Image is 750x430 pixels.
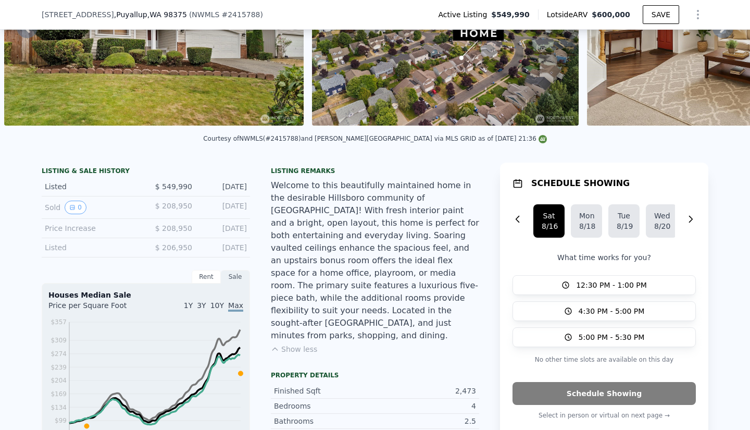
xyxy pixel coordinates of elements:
div: Listing remarks [271,167,479,175]
span: [STREET_ADDRESS] [42,9,114,20]
div: Property details [271,371,479,379]
h1: SCHEDULE SHOWING [531,177,630,190]
div: 8/18 [579,221,594,231]
div: 4 [375,401,476,411]
div: ( ) [189,9,263,20]
div: Sold [45,201,137,214]
span: $ 206,950 [155,243,192,252]
div: Wed [654,211,669,221]
div: Bathrooms [274,416,375,426]
tspan: $99 [55,417,67,424]
span: $ 208,950 [155,224,192,232]
span: NWMLS [192,10,219,19]
tspan: $357 [51,318,67,326]
div: LISTING & SALE HISTORY [42,167,250,177]
div: Price per Square Foot [48,300,146,317]
div: Mon [579,211,594,221]
div: Price Increase [45,223,137,234]
button: Show less [271,344,317,354]
div: 2.5 [375,416,476,426]
span: $ 549,990 [155,182,192,191]
div: Listed [45,242,137,253]
button: SAVE [643,5,679,24]
p: No other time slots are available on this day [512,353,696,366]
span: Active Listing [438,9,491,20]
span: , Puyallup [114,9,187,20]
div: Welcome to this beautifully maintained home in the desirable Hillsboro community of [GEOGRAPHIC_D... [271,179,479,342]
span: 1Y [184,301,193,310]
span: 5:00 PM - 5:30 PM [579,332,645,342]
div: [DATE] [201,181,247,192]
p: Select in person or virtual on next page → [512,409,696,422]
button: 5:00 PM - 5:30 PM [512,327,696,347]
tspan: $204 [51,377,67,384]
tspan: $309 [51,337,67,344]
div: 2,473 [375,386,476,396]
div: Houses Median Sale [48,290,243,300]
div: Sat [542,211,556,221]
div: Tue [617,211,631,221]
div: Sale [221,270,250,284]
p: What time works for you? [512,252,696,263]
tspan: $239 [51,364,67,371]
div: [DATE] [201,201,247,214]
tspan: $274 [51,350,67,358]
span: 10Y [210,301,224,310]
span: , WA 98375 [147,10,187,19]
button: 12:30 PM - 1:00 PM [512,275,696,295]
span: 3Y [197,301,206,310]
button: View historical data [65,201,86,214]
span: $ 208,950 [155,202,192,210]
span: $549,990 [491,9,530,20]
span: 4:30 PM - 5:00 PM [579,306,645,316]
button: Mon8/18 [571,204,602,238]
span: 12:30 PM - 1:00 PM [576,280,647,290]
div: 8/16 [542,221,556,231]
img: NWMLS Logo [539,135,547,143]
div: 8/19 [617,221,631,231]
div: Finished Sqft [274,386,375,396]
span: $600,000 [592,10,630,19]
span: Max [228,301,243,312]
div: Courtesy of NWMLS (#2415788) and [PERSON_NAME][GEOGRAPHIC_DATA] via MLS GRID as of [DATE] 21:36 [203,135,547,142]
div: Bedrooms [274,401,375,411]
button: 4:30 PM - 5:00 PM [512,301,696,321]
tspan: $134 [51,404,67,411]
span: # 2415788 [221,10,260,19]
button: Sat8/16 [533,204,565,238]
div: [DATE] [201,242,247,253]
button: Schedule Showing [512,382,696,405]
tspan: $169 [51,390,67,398]
div: [DATE] [201,223,247,234]
div: Rent [192,270,221,284]
span: Lotside ARV [547,9,592,20]
button: Show Options [687,4,708,25]
div: 8/20 [654,221,669,231]
button: Wed8/20 [646,204,677,238]
div: Listed [45,181,137,192]
button: Tue8/19 [608,204,640,238]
